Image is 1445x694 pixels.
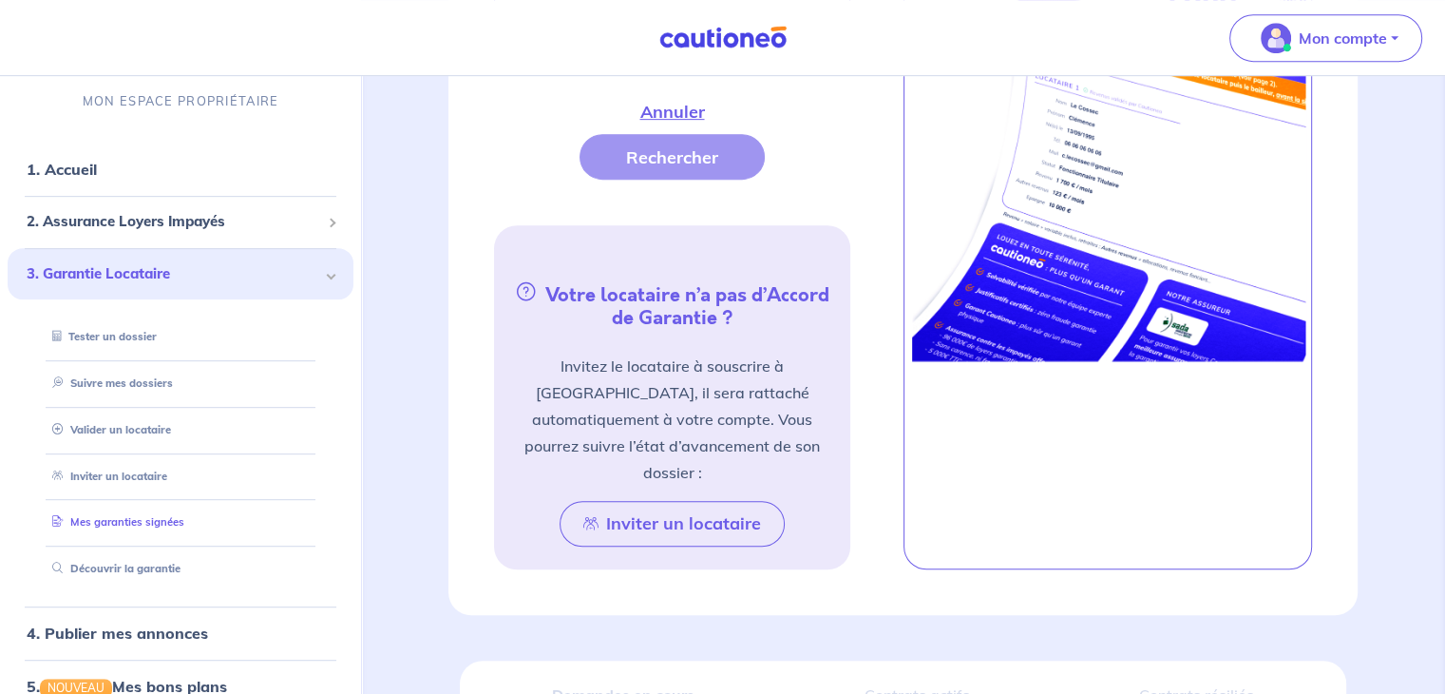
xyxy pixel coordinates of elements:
div: 1. Accueil [8,150,353,188]
div: 2. Assurance Loyers Impayés [8,203,353,241]
a: 4. Publier mes annonces [27,624,208,643]
button: Annuler [593,88,751,134]
a: 1. Accueil [27,160,97,179]
p: MON ESPACE PROPRIÉTAIRE [83,92,278,110]
div: Valider un locataire [30,414,331,446]
a: Découvrir la garantie [45,562,181,575]
div: 3. Garantie Locataire [8,248,353,300]
button: Inviter un locataire [560,501,785,547]
span: 2. Assurance Loyers Impayés [27,211,320,233]
button: illu_account_valid_menu.svgMon compte [1229,14,1422,62]
div: Inviter un locataire [30,461,331,492]
a: Mes garanties signées [45,515,184,529]
a: Tester un dossier [45,330,157,343]
img: illu_account_valid_menu.svg [1261,23,1291,53]
div: Découvrir la garantie [30,553,331,585]
div: Mes garanties signées [30,507,331,538]
span: 3. Garantie Locataire [27,263,320,285]
img: Cautioneo [652,26,794,49]
div: Suivre mes dossiers [30,368,331,399]
div: 4. Publier mes annonces [8,614,353,652]
h5: Votre locataire n’a pas d’Accord de Garantie ? [502,279,842,330]
a: Valider un locataire [45,423,171,436]
a: Suivre mes dossiers [45,376,173,390]
p: Invitez le locataire à souscrire à [GEOGRAPHIC_DATA], il sera rattaché automatiquement à votre co... [517,353,827,486]
a: Inviter un locataire [45,470,167,483]
p: Mon compte [1299,27,1387,49]
div: Tester un dossier [30,321,331,353]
